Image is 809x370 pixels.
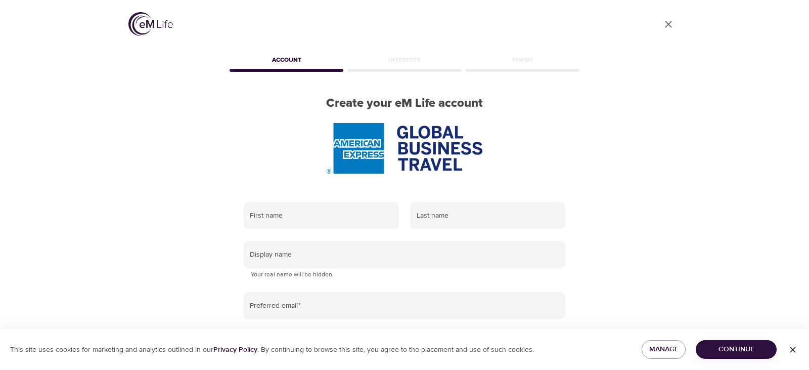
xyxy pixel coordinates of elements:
[704,343,769,356] span: Continue
[642,340,686,359] button: Manage
[327,123,482,174] img: AmEx%20GBT%20logo.png
[128,12,173,36] img: logo
[251,270,558,280] p: Your real name will be hidden.
[656,12,681,36] a: close
[213,345,257,354] a: Privacy Policy
[228,96,581,111] h2: Create your eM Life account
[696,340,777,359] button: Continue
[650,343,678,356] span: Manage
